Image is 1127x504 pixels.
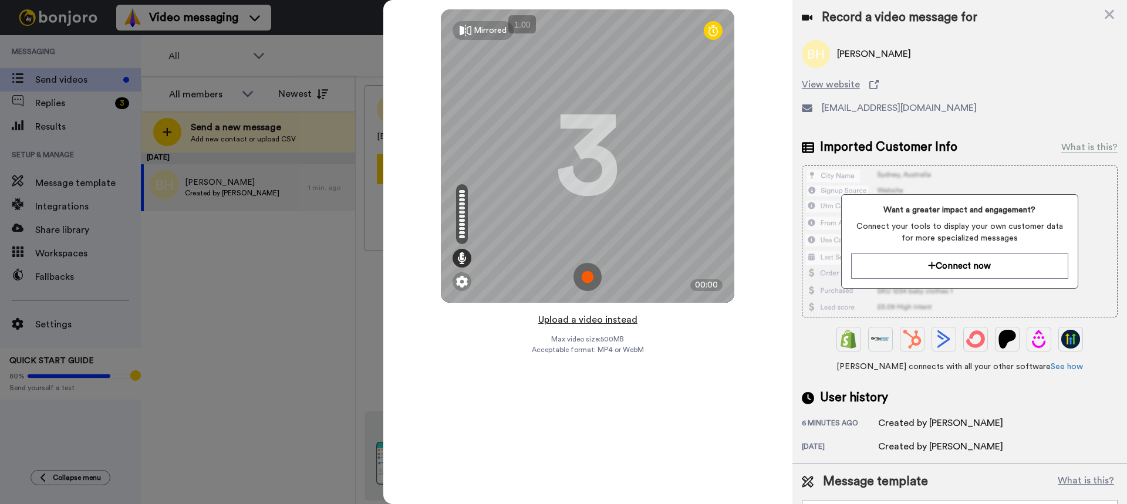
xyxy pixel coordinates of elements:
[820,138,957,156] span: Imported Customer Info
[903,330,922,349] img: Hubspot
[802,361,1118,373] span: [PERSON_NAME] connects with all your other software
[802,418,878,430] div: 6 minutes ago
[820,389,888,407] span: User history
[555,112,620,200] div: 3
[851,221,1068,244] span: Connect your tools to display your own customer data for more specialized messages
[839,330,858,349] img: Shopify
[1061,140,1118,154] div: What is this?
[822,101,977,115] span: [EMAIL_ADDRESS][DOMAIN_NAME]
[532,345,644,354] span: Acceptable format: MP4 or WebM
[998,330,1017,349] img: Patreon
[1051,363,1083,371] a: See how
[802,77,1118,92] a: View website
[535,312,641,327] button: Upload a video instead
[1030,330,1048,349] img: Drip
[456,276,468,287] img: ic_gear.svg
[802,77,860,92] span: View website
[851,253,1068,279] button: Connect now
[690,279,723,291] div: 00:00
[851,204,1068,216] span: Want a greater impact and engagement?
[878,439,1003,454] div: Created by [PERSON_NAME]
[551,334,624,344] span: Max video size: 500 MB
[878,416,1003,430] div: Created by [PERSON_NAME]
[1054,473,1118,491] button: What is this?
[1061,330,1080,349] img: GoHighLevel
[871,330,890,349] img: Ontraport
[823,473,928,491] span: Message template
[802,442,878,454] div: [DATE]
[934,330,953,349] img: ActiveCampaign
[573,263,602,291] img: ic_record_start.svg
[966,330,985,349] img: ConvertKit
